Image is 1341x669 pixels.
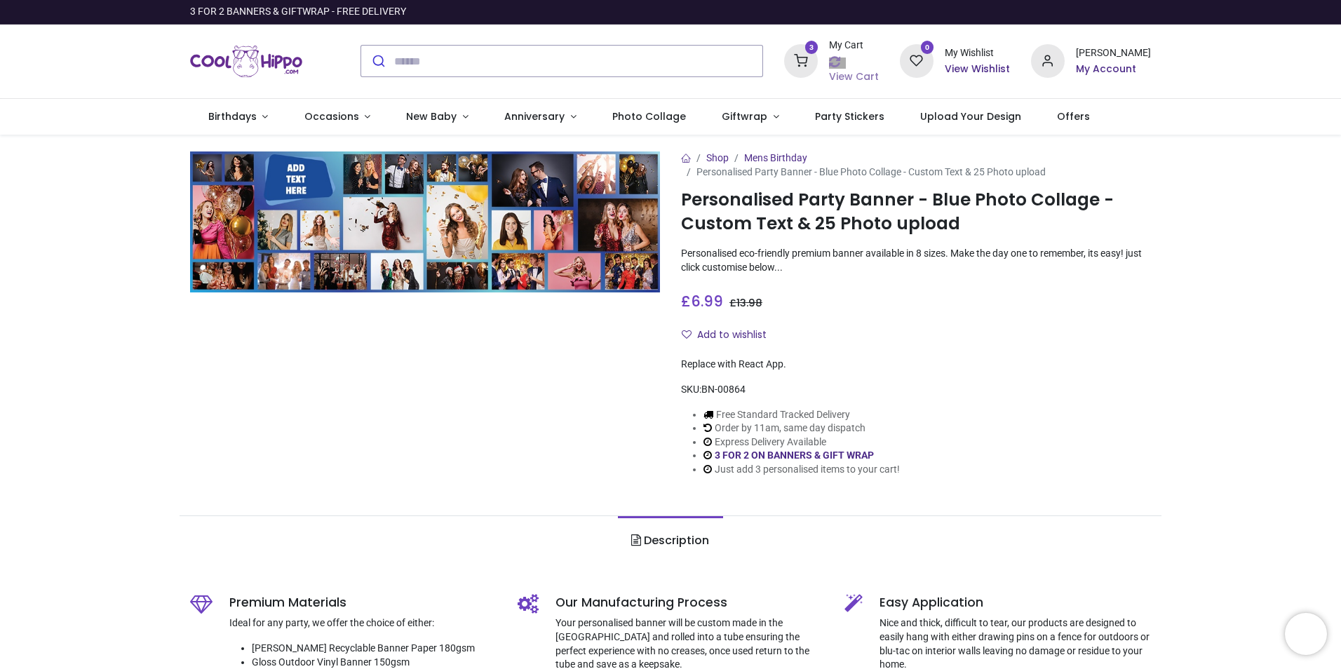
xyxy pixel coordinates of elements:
span: Personalised Party Banner - Blue Photo Collage - Custom Text & 25 Photo upload [696,166,1046,177]
img: Cool Hippo [190,41,302,81]
li: Express Delivery Available [703,435,900,450]
div: [PERSON_NAME] [1076,46,1151,60]
a: Description [618,516,722,565]
span: 6.99 [691,291,723,311]
li: Free Standard Tracked Delivery [703,408,900,422]
div: My Wishlist [945,46,1010,60]
a: Logo of Cool Hippo [190,41,302,81]
a: Shop [706,152,729,163]
div: 3 FOR 2 BANNERS & GIFTWRAP - FREE DELIVERY [190,5,406,19]
div: My Cart [829,39,879,53]
p: Ideal for any party, we offer the choice of either: [229,616,497,630]
span: Party Stickers [815,109,884,123]
span: Giftwrap [722,109,767,123]
a: New Baby [389,99,487,135]
h5: Premium Materials [229,594,497,611]
sup: 0 [921,41,934,54]
span: 13.98 [736,296,762,310]
div: Replace with React App. [681,358,1151,372]
sup: 3 [805,41,818,54]
a: Anniversary [486,99,594,135]
h5: Our Manufacturing Process [555,594,824,611]
a: Giftwrap [703,99,797,135]
a: Mens Birthday [744,152,807,163]
p: Personalised eco-friendly premium banner available in 8 sizes. Make the day one to remember, its ... [681,247,1151,274]
a: 3 FOR 2 ON BANNERS & GIFT WRAP [715,450,874,461]
a: View Wishlist [945,62,1010,76]
img: Personalised Party Banner - Blue Photo Collage - Custom Text & 25 Photo upload [190,151,660,292]
span: Anniversary [504,109,565,123]
a: My Account [1076,62,1151,76]
iframe: Customer reviews powered by Trustpilot [856,5,1151,19]
a: Occasions [286,99,389,135]
span: Birthdays [208,109,257,123]
span: £ [729,296,762,310]
span: £ [681,291,723,311]
a: Birthdays [190,99,286,135]
span: Occasions [304,109,359,123]
li: [PERSON_NAME] Recyclable Banner Paper 180gsm [252,642,497,656]
li: Order by 11am, same day dispatch [703,421,900,435]
div: SKU: [681,383,1151,397]
span: BN-00864 [701,384,746,395]
iframe: Brevo live chat [1285,613,1327,655]
li: Just add 3 personalised items to your cart! [703,463,900,477]
span: New Baby [406,109,457,123]
button: Add to wishlistAdd to wishlist [681,323,779,347]
span: Upload Your Design [920,109,1021,123]
h5: Easy Application [880,594,1151,611]
i: Add to wishlist [682,330,692,339]
h1: Personalised Party Banner - Blue Photo Collage - Custom Text & 25 Photo upload [681,188,1151,236]
span: Photo Collage [612,109,686,123]
a: 0 [900,55,934,66]
button: Submit [361,46,394,76]
span: Offers [1057,109,1090,123]
a: 3 [784,55,818,66]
